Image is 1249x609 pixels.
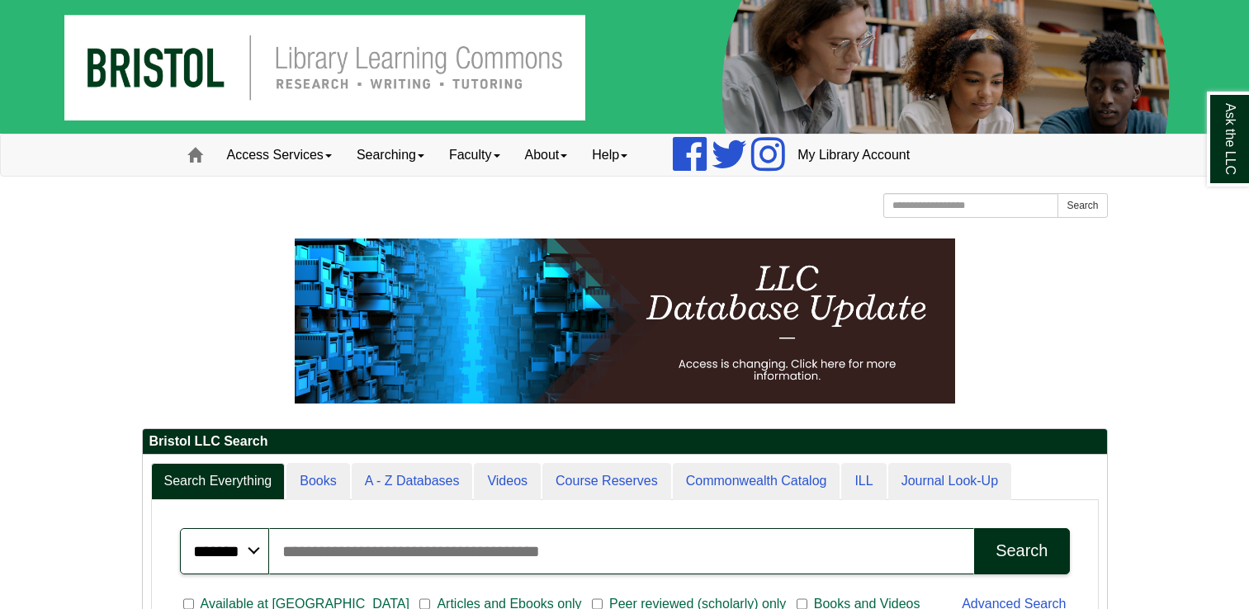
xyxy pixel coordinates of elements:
[344,135,437,176] a: Searching
[295,238,955,404] img: HTML tutorial
[996,541,1048,560] div: Search
[785,135,922,176] a: My Library Account
[888,463,1011,500] a: Journal Look-Up
[974,528,1069,574] button: Search
[151,463,286,500] a: Search Everything
[542,463,671,500] a: Course Reserves
[215,135,344,176] a: Access Services
[286,463,349,500] a: Books
[352,463,473,500] a: A - Z Databases
[580,135,640,176] a: Help
[474,463,541,500] a: Videos
[673,463,840,500] a: Commonwealth Catalog
[143,429,1107,455] h2: Bristol LLC Search
[841,463,886,500] a: ILL
[513,135,580,176] a: About
[1057,193,1107,218] button: Search
[437,135,513,176] a: Faculty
